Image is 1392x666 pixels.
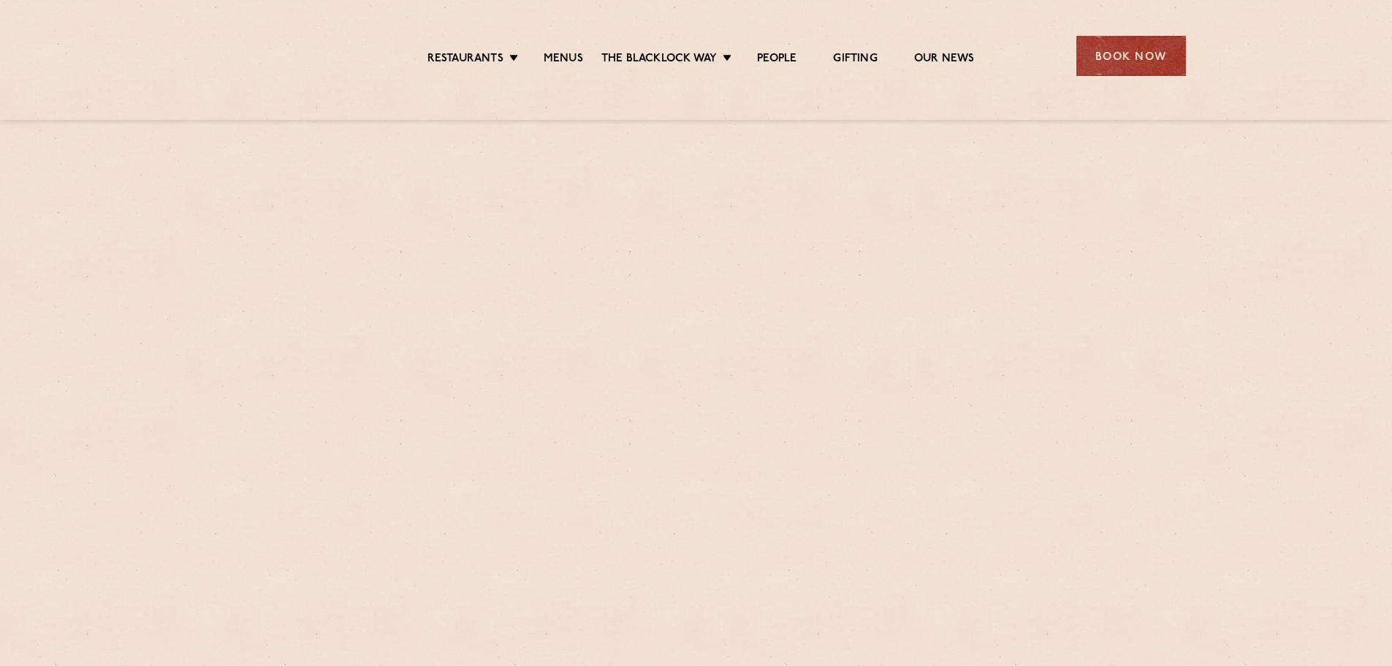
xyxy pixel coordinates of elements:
[544,52,583,68] a: Menus
[427,52,503,68] a: Restaurants
[833,52,877,68] a: Gifting
[757,52,796,68] a: People
[1076,36,1186,76] div: Book Now
[601,52,717,68] a: The Blacklock Way
[207,14,333,98] img: svg%3E
[914,52,975,68] a: Our News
